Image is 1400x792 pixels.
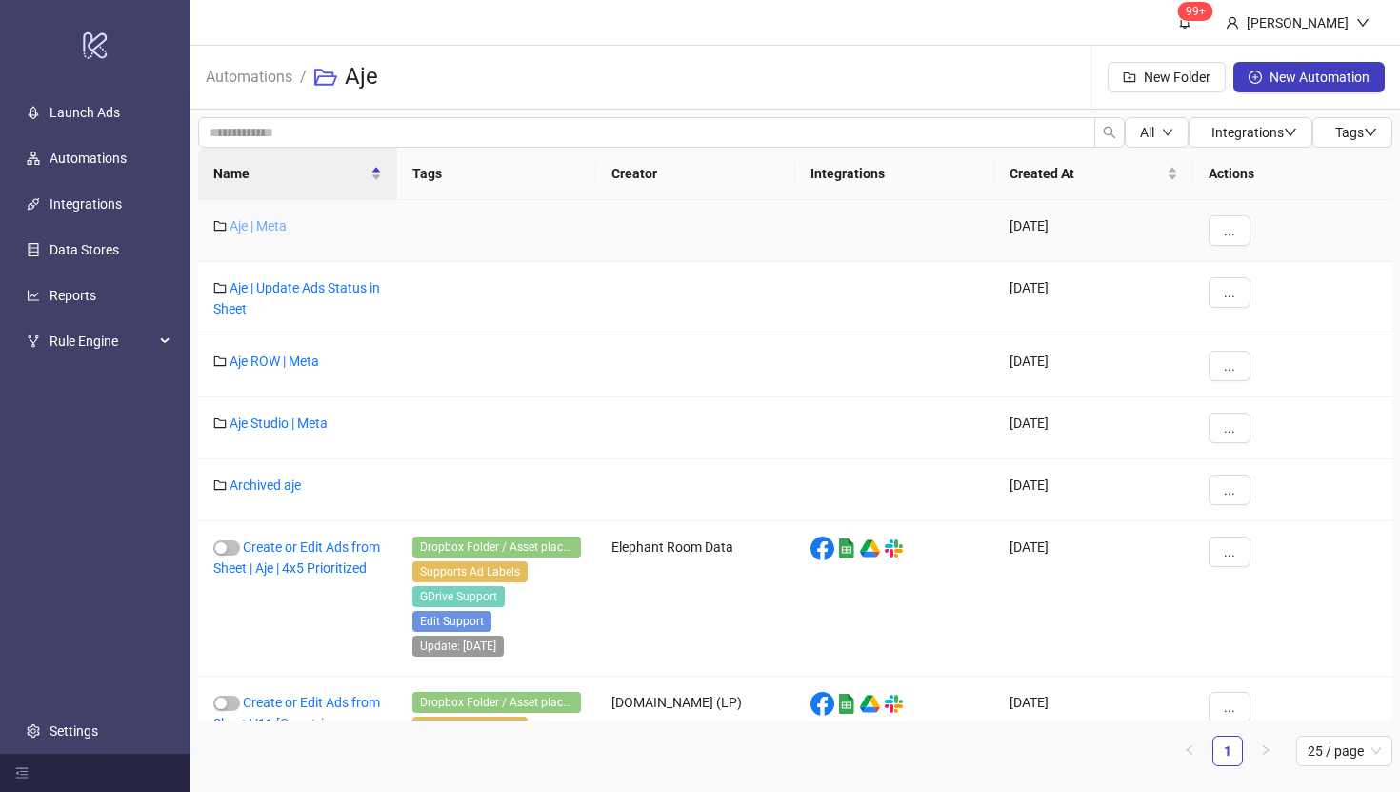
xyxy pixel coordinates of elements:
[198,148,397,200] th: Name
[1296,736,1392,766] div: Page Size
[994,262,1193,335] div: [DATE]
[1249,71,1262,84] span: plus-circle
[1140,125,1154,140] span: All
[230,218,287,234] a: Aje | Meta
[596,148,795,200] th: Creator
[1103,126,1116,139] span: search
[213,280,380,316] a: Aje | Update Ads Status in Sheet
[1162,127,1173,138] span: down
[994,200,1193,262] div: [DATE]
[202,65,296,86] a: Automations
[1284,126,1297,139] span: down
[1224,358,1235,374] span: ...
[1224,482,1235,498] span: ...
[1226,16,1239,30] span: user
[1174,736,1205,766] li: Previous Page
[1209,475,1250,505] button: ...
[994,335,1193,397] div: [DATE]
[213,416,227,430] span: folder
[994,397,1193,459] div: [DATE]
[27,335,40,348] span: fork
[412,692,581,713] span: Dropbox Folder / Asset placement detection
[795,148,994,200] th: Integrations
[1184,744,1195,756] span: left
[994,148,1193,200] th: Created At
[1224,700,1235,715] span: ...
[412,611,491,632] span: Edit Support
[412,636,504,657] span: Update: 21-10-2024
[1209,413,1250,443] button: ...
[1209,351,1250,381] button: ...
[1308,737,1381,765] span: 25 / page
[412,561,528,582] span: Supports Ad Labels
[994,459,1193,521] div: [DATE]
[397,148,596,200] th: Tags
[1335,125,1377,140] span: Tags
[1144,70,1210,85] span: New Folder
[1193,148,1392,200] th: Actions
[596,521,795,677] div: Elephant Room Data
[1224,223,1235,238] span: ...
[1174,736,1205,766] button: left
[213,478,227,492] span: folder
[230,416,328,431] a: Aje Studio | Meta
[300,47,307,108] li: /
[50,288,96,303] a: Reports
[1209,277,1250,308] button: ...
[1209,537,1250,567] button: ...
[1270,70,1370,85] span: New Automation
[15,766,29,780] span: menu-fold
[213,355,227,368] span: folder
[1212,736,1243,766] li: 1
[1224,544,1235,559] span: ...
[1189,117,1312,148] button: Integrationsdown
[213,695,380,752] a: Create or Edit Ads from Sheet V11 [Countries = ROW]
[1312,117,1392,148] button: Tagsdown
[50,196,122,212] a: Integrations
[213,281,227,294] span: folder
[1125,117,1189,148] button: Alldown
[50,242,119,257] a: Data Stores
[1356,16,1370,30] span: down
[1260,744,1271,756] span: right
[1209,215,1250,246] button: ...
[345,62,378,92] h3: Aje
[50,151,127,166] a: Automations
[1239,12,1356,33] div: [PERSON_NAME]
[1209,692,1250,722] button: ...
[1213,737,1242,765] a: 1
[1224,420,1235,436] span: ...
[412,586,505,607] span: GDrive Support
[230,477,301,493] a: Archived aje
[213,539,380,576] a: Create or Edit Ads from Sheet | Aje | 4x5 Prioritized
[213,219,227,233] span: folder
[1178,15,1191,29] span: bell
[412,537,581,558] span: Dropbox Folder / Asset placement detection
[1250,736,1281,766] button: right
[1364,126,1377,139] span: down
[1123,71,1136,84] span: folder-add
[1108,62,1226,92] button: New Folder
[994,521,1193,677] div: [DATE]
[50,105,120,120] a: Launch Ads
[230,354,319,369] a: Aje ROW | Meta
[50,322,154,360] span: Rule Engine
[1233,62,1385,92] button: New Automation
[50,723,98,739] a: Settings
[1211,125,1297,140] span: Integrations
[1010,163,1163,184] span: Created At
[412,717,528,738] span: Supports Ad Labels
[1178,2,1213,21] sup: 1569
[1224,285,1235,300] span: ...
[213,163,367,184] span: Name
[1250,736,1281,766] li: Next Page
[314,66,337,89] span: folder-open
